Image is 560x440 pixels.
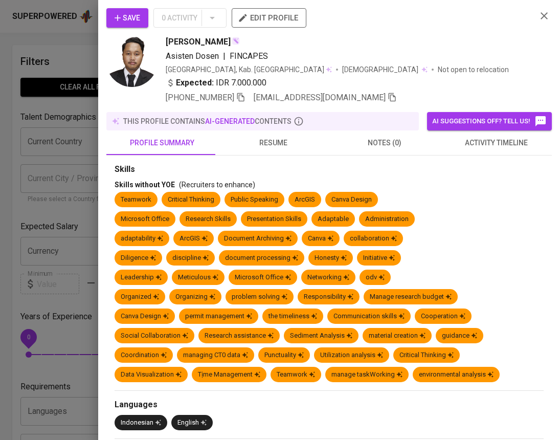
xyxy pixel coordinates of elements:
[232,13,306,21] a: edit profile
[121,195,151,205] div: Teamwork
[166,64,332,75] div: [GEOGRAPHIC_DATA], Kab. [GEOGRAPHIC_DATA]
[333,312,405,321] div: Communication skills
[121,214,169,224] div: Microsoft Office
[178,273,218,282] div: Meticulous
[277,370,315,380] div: Teamwork
[172,253,209,263] div: discipline
[115,181,175,189] span: Skills without YOE
[419,370,494,380] div: environmental analysis
[121,253,156,263] div: Diligence
[166,51,219,61] span: Asisten Dosen
[331,370,402,380] div: manage taskWorking
[183,350,248,360] div: managing CT0 data
[268,312,317,321] div: the timeliness
[180,234,208,244] div: ArcGIS
[442,331,477,341] div: guidance
[224,137,323,149] span: resume
[115,12,140,25] span: Save
[421,312,465,321] div: Cooperation
[240,11,298,25] span: edit profile
[177,418,207,428] div: English
[247,214,301,224] div: Presentation Skills
[198,370,260,380] div: Tịme Management
[121,370,182,380] div: Data Visualization
[232,8,306,28] button: edit profile
[232,37,240,45] img: magic_wand.svg
[179,181,255,189] span: (Recruiters to enhance)
[232,292,287,302] div: problem solving
[224,234,292,244] div: Document Archiving
[290,331,352,341] div: Sediment Analysis
[350,234,397,244] div: collaboration
[115,399,544,411] div: Languages
[432,115,547,127] span: AI suggestions off? Tell us!
[121,312,169,321] div: Canva Design
[121,292,159,302] div: Organized
[342,64,420,75] span: [DEMOGRAPHIC_DATA]
[123,116,292,126] p: this profile contains contents
[235,273,291,282] div: Microsoft Office
[115,164,544,175] div: Skills
[186,214,231,224] div: Research Skills
[175,292,215,302] div: Organizing
[121,234,163,244] div: adaptability
[223,50,226,62] span: |
[166,36,231,48] span: [PERSON_NAME]
[166,77,266,89] div: IDR 7.000.000
[121,273,162,282] div: Leadership
[106,36,158,87] img: 2c2e02c941566df5870698aefed35187.jpg
[254,93,386,102] span: [EMAIL_ADDRESS][DOMAIN_NAME]
[438,64,509,75] p: Not open to relocation
[427,112,552,130] button: AI suggestions off? Tell us!
[121,331,188,341] div: Social Collaboration
[121,418,161,428] div: Indonesian
[370,292,452,302] div: Manage research budget
[304,292,353,302] div: Responsibility
[335,137,435,149] span: notes (0)
[230,51,268,61] span: FINCAPES
[166,93,234,102] span: [PHONE_NUMBER]
[176,77,214,89] b: Expected:
[264,350,304,360] div: Punctuality
[205,117,255,125] span: AI-generated
[308,234,333,244] div: Canva
[185,312,252,321] div: permit management
[363,253,395,263] div: Initiative
[231,195,278,205] div: Public Speaking
[320,350,383,360] div: Utilization analysis
[225,253,298,263] div: document processing
[366,273,385,282] div: odv
[121,350,167,360] div: Coordination
[168,195,214,205] div: Critical Thinking
[331,195,372,205] div: Canva Design
[369,331,425,341] div: material creation
[205,331,274,341] div: Research assistance
[315,253,347,263] div: Honesty
[399,350,454,360] div: Critical Thinking
[106,8,148,28] button: Save
[365,214,409,224] div: Administration
[446,137,546,149] span: activity timeline
[295,195,315,205] div: ArcGIS
[318,214,349,224] div: Adaptable
[113,137,212,149] span: profile summary
[307,273,349,282] div: Networking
